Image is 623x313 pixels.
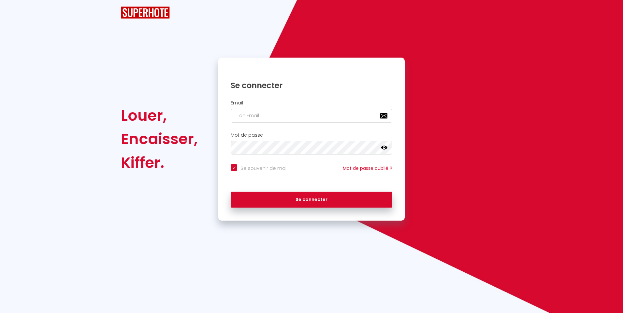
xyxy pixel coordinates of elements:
[231,80,392,90] h1: Se connecter
[231,109,392,123] input: Ton Email
[231,100,392,106] h2: Email
[231,192,392,208] button: Se connecter
[121,151,198,174] div: Kiffer.
[343,165,392,171] a: Mot de passe oublié ?
[121,127,198,151] div: Encaisser,
[121,7,170,19] img: SuperHote logo
[121,104,198,127] div: Louer,
[231,132,392,138] h2: Mot de passe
